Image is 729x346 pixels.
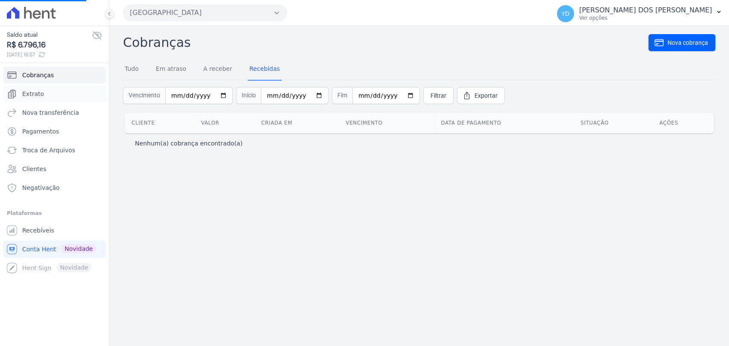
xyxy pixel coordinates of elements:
[574,113,653,133] th: Situação
[3,241,105,258] a: Conta Hent Novidade
[668,38,708,47] span: Nova cobrança
[7,30,92,39] span: Saldo atual
[123,87,165,104] span: Vencimento
[22,165,46,173] span: Clientes
[22,183,60,192] span: Negativação
[22,226,54,235] span: Recebíveis
[3,85,105,102] a: Extrato
[135,139,243,148] p: Nenhum(a) cobrança encontrado(a)
[579,6,712,15] p: [PERSON_NAME] DOS [PERSON_NAME]
[22,108,79,117] span: Nova transferência
[194,113,255,133] th: Valor
[154,58,188,81] a: Em atraso
[3,160,105,177] a: Clientes
[3,179,105,196] a: Negativação
[7,67,102,276] nav: Sidebar
[550,2,729,26] button: YD [PERSON_NAME] DOS [PERSON_NAME] Ver opções
[3,222,105,239] a: Recebíveis
[3,104,105,121] a: Nova transferência
[248,58,282,81] a: Recebidas
[7,39,92,51] span: R$ 6.796,16
[125,113,194,133] th: Cliente
[22,245,56,253] span: Conta Hent
[430,91,446,100] span: Filtrar
[423,87,454,104] a: Filtrar
[339,113,434,133] th: Vencimento
[22,146,75,154] span: Troca de Arquivos
[123,4,287,21] button: [GEOGRAPHIC_DATA]
[3,67,105,84] a: Cobranças
[123,58,141,81] a: Tudo
[61,244,96,253] span: Novidade
[22,71,54,79] span: Cobranças
[3,123,105,140] a: Pagamentos
[434,113,574,133] th: Data de pagamento
[579,15,712,21] p: Ver opções
[332,87,352,104] span: Fim
[457,87,505,104] a: Exportar
[236,87,261,104] span: Início
[561,11,569,17] span: YD
[202,58,234,81] a: A receber
[3,142,105,159] a: Troca de Arquivos
[648,34,715,51] a: Nova cobrança
[255,113,339,133] th: Criada em
[123,33,648,52] h2: Cobranças
[7,208,102,218] div: Plataformas
[7,51,92,58] span: [DATE] 16:57
[22,90,44,98] span: Extrato
[474,91,498,100] span: Exportar
[22,127,59,136] span: Pagamentos
[653,113,714,133] th: Ações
